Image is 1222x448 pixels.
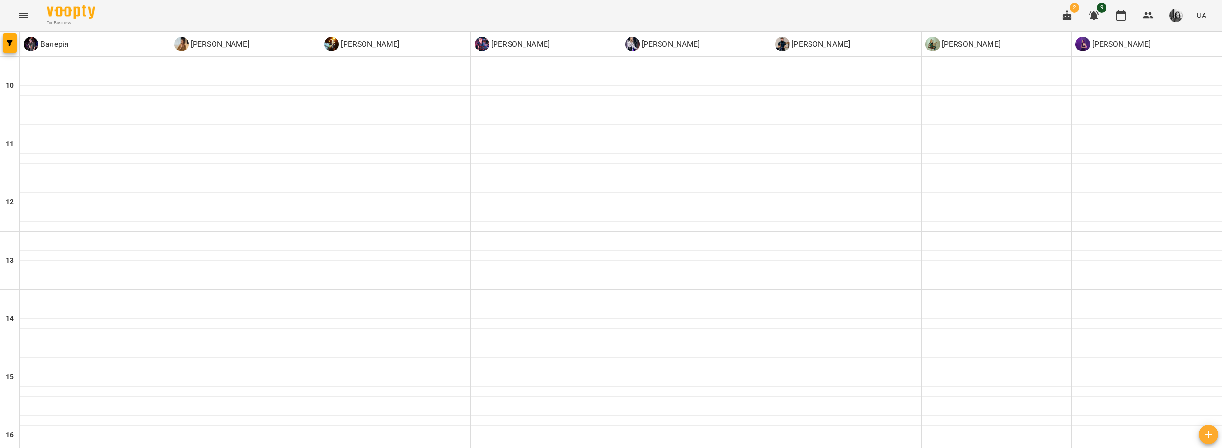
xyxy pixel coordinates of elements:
[6,314,14,324] h6: 14
[775,37,850,51] div: Сергій
[1070,3,1079,13] span: 2
[775,37,850,51] a: С [PERSON_NAME]
[625,37,700,51] a: О [PERSON_NAME]
[475,37,550,51] a: Д [PERSON_NAME]
[1199,425,1218,444] button: Створити урок
[940,38,1001,50] p: [PERSON_NAME]
[1075,37,1090,51] img: Б
[6,372,14,382] h6: 15
[925,37,1001,51] div: Олександра
[324,37,339,51] img: П
[925,37,1001,51] a: О [PERSON_NAME]
[1090,38,1151,50] p: [PERSON_NAME]
[1169,9,1183,22] img: 4144a380afaf68178b6f9e7a5f73bbd4.png
[174,37,249,51] a: Д [PERSON_NAME]
[174,37,249,51] div: Діна
[1097,3,1106,13] span: 9
[47,20,95,26] span: For Business
[324,37,399,51] div: Павло
[625,37,640,51] img: О
[189,38,249,50] p: [PERSON_NAME]
[640,38,700,50] p: [PERSON_NAME]
[324,37,399,51] a: П [PERSON_NAME]
[6,81,14,91] h6: 10
[475,37,550,51] div: Дмитро
[625,37,700,51] div: Ольга
[925,37,940,51] img: О
[38,38,69,50] p: Валерія
[6,255,14,266] h6: 13
[475,37,489,51] img: Д
[1196,10,1206,20] span: UA
[790,38,850,50] p: [PERSON_NAME]
[1192,6,1210,24] button: UA
[6,139,14,149] h6: 11
[24,37,69,51] a: В Валерія
[47,5,95,19] img: Voopty Logo
[24,37,38,51] img: В
[174,37,189,51] img: Д
[775,37,790,51] img: С
[1075,37,1151,51] div: Божена Поліщук
[12,4,35,27] button: Menu
[24,37,69,51] div: Валерія
[6,430,14,441] h6: 16
[489,38,550,50] p: [PERSON_NAME]
[6,197,14,208] h6: 12
[339,38,399,50] p: [PERSON_NAME]
[1075,37,1151,51] a: Б [PERSON_NAME]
